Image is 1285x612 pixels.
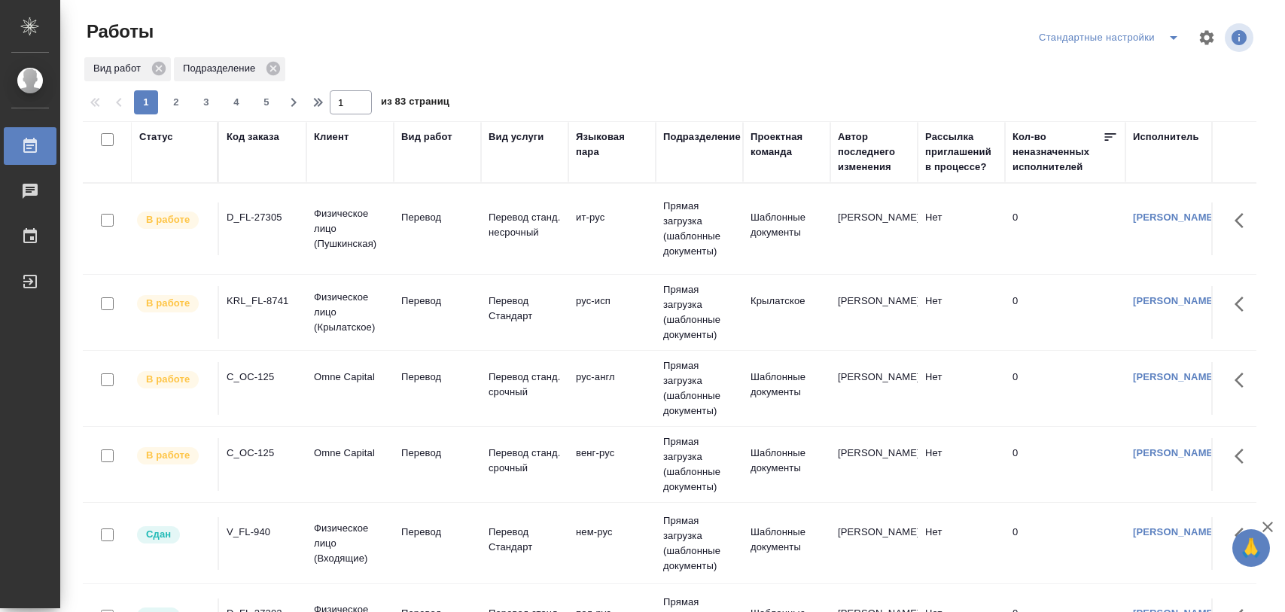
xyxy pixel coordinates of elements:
td: рус-исп [568,286,656,339]
p: Перевод станд. несрочный [489,210,561,240]
td: [PERSON_NAME] [830,438,918,491]
div: Языковая пара [576,129,648,160]
div: Исполнитель выполняет работу [136,446,210,466]
a: [PERSON_NAME] [1133,212,1216,223]
td: Нет [918,362,1005,415]
div: Вид работ [84,57,171,81]
td: Прямая загрузка (шаблонные документы) [656,351,743,426]
div: Вид услуги [489,129,544,145]
button: Здесь прячутся важные кнопки [1226,438,1262,474]
span: 2 [164,95,188,110]
span: 5 [254,95,279,110]
span: Настроить таблицу [1189,20,1225,56]
p: Перевод [401,294,474,309]
button: Здесь прячутся важные кнопки [1226,286,1262,322]
td: Шаблонные документы [743,517,830,570]
p: Физическое лицо (Входящие) [314,521,386,566]
p: В работе [146,448,190,463]
p: Вид работ [93,61,146,76]
td: нем-рус [568,517,656,570]
div: Менеджер проверил работу исполнителя, передает ее на следующий этап [136,525,210,545]
a: [PERSON_NAME] [1133,447,1216,458]
a: [PERSON_NAME] [1133,295,1216,306]
td: [PERSON_NAME] [830,517,918,570]
td: Прямая загрузка (шаблонные документы) [656,506,743,581]
td: [PERSON_NAME] [830,202,918,255]
div: Вид работ [401,129,452,145]
div: Исполнитель [1133,129,1199,145]
a: [PERSON_NAME] [1133,526,1216,537]
td: Шаблонные документы [743,438,830,491]
p: Сдан [146,527,171,542]
div: Код заказа [227,129,279,145]
td: Прямая загрузка (шаблонные документы) [656,427,743,502]
p: Перевод [401,446,474,461]
div: Проектная команда [751,129,823,160]
p: Omne Capital [314,446,386,461]
button: 2 [164,90,188,114]
p: Перевод Стандарт [489,294,561,324]
p: Физическое лицо (Крылатское) [314,290,386,335]
td: Прямая загрузка (шаблонные документы) [656,275,743,350]
button: 3 [194,90,218,114]
span: 🙏 [1238,532,1264,564]
button: 4 [224,90,248,114]
td: Крылатское [743,286,830,339]
a: [PERSON_NAME] [1133,371,1216,382]
div: Подразделение [174,57,285,81]
div: Автор последнего изменения [838,129,910,175]
div: Статус [139,129,173,145]
div: Рассылка приглашений в процессе? [925,129,997,175]
span: 4 [224,95,248,110]
td: Прямая загрузка (шаблонные документы) [656,191,743,266]
td: [PERSON_NAME] [830,362,918,415]
td: [PERSON_NAME] [830,286,918,339]
td: 0 [1005,362,1125,415]
p: Подразделение [183,61,260,76]
div: V_FL-940 [227,525,299,540]
button: Здесь прячутся важные кнопки [1226,362,1262,398]
div: C_OC-125 [227,446,299,461]
span: 3 [194,95,218,110]
div: KRL_FL-8741 [227,294,299,309]
div: Подразделение [663,129,741,145]
button: 5 [254,90,279,114]
p: Перевод [401,525,474,540]
td: ит-рус [568,202,656,255]
p: Перевод [401,210,474,225]
div: Клиент [314,129,349,145]
td: Нет [918,286,1005,339]
p: Перевод Стандарт [489,525,561,555]
div: D_FL-27305 [227,210,299,225]
td: рус-англ [568,362,656,415]
div: split button [1035,26,1189,50]
td: Нет [918,517,1005,570]
p: В работе [146,212,190,227]
p: Перевод станд. срочный [489,370,561,400]
span: из 83 страниц [381,93,449,114]
td: 0 [1005,286,1125,339]
div: Исполнитель выполняет работу [136,370,210,390]
span: Посмотреть информацию [1225,23,1256,52]
p: Перевод станд. срочный [489,446,561,476]
td: 0 [1005,202,1125,255]
td: Нет [918,202,1005,255]
button: Здесь прячутся важные кнопки [1226,517,1262,553]
div: Кол-во неназначенных исполнителей [1012,129,1103,175]
div: Исполнитель выполняет работу [136,210,210,230]
button: 🙏 [1232,529,1270,567]
p: Перевод [401,370,474,385]
div: C_OC-125 [227,370,299,385]
td: Шаблонные документы [743,202,830,255]
p: В работе [146,296,190,311]
div: Исполнитель выполняет работу [136,294,210,314]
p: В работе [146,372,190,387]
td: Нет [918,438,1005,491]
td: 0 [1005,438,1125,491]
td: венг-рус [568,438,656,491]
p: Omne Capital [314,370,386,385]
td: Шаблонные документы [743,362,830,415]
span: Работы [83,20,154,44]
button: Здесь прячутся важные кнопки [1226,202,1262,239]
p: Физическое лицо (Пушкинская) [314,206,386,251]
